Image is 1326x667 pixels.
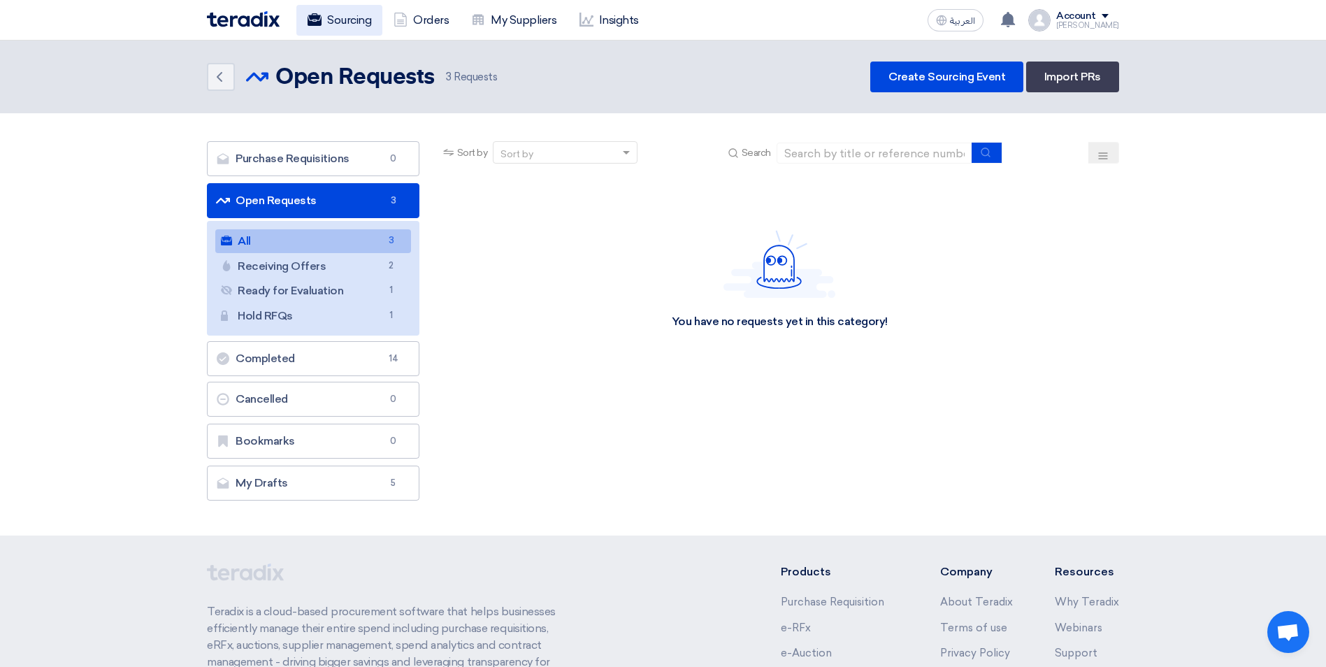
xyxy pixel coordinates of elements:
a: Privacy Policy [940,647,1010,659]
span: 3 [446,71,452,83]
a: Bookmarks0 [207,424,419,459]
a: Cancelled0 [207,382,419,417]
li: Resources [1055,564,1119,580]
a: About Teradix [940,596,1013,608]
a: My Suppliers [460,5,568,36]
a: Orders [382,5,460,36]
a: Support [1055,647,1097,659]
h2: Open Requests [275,64,435,92]
a: Hold RFQs [215,304,411,328]
a: Insights [568,5,650,36]
a: Sourcing [296,5,382,36]
div: Sort by [500,147,533,162]
a: Purchase Requisitions0 [207,141,419,176]
span: العربية [950,16,975,26]
span: 5 [385,476,402,490]
span: 3 [385,194,402,208]
button: العربية [928,9,983,31]
span: 1 [383,308,400,323]
li: Products [781,564,899,580]
img: Hello [723,230,835,298]
span: 3 [383,234,400,248]
img: profile_test.png [1028,9,1051,31]
a: Open Requests3 [207,183,419,218]
a: Import PRs [1026,62,1119,92]
span: 14 [385,352,402,366]
div: You have no requests yet in this category! [672,315,888,329]
a: e-Auction [781,647,832,659]
a: Webinars [1055,622,1102,634]
span: 0 [385,434,402,448]
span: 2 [383,259,400,273]
a: Ready for Evaluation [215,279,411,303]
span: Requests [446,69,498,85]
a: All [215,229,411,253]
span: 0 [385,392,402,406]
span: Search [742,145,771,160]
a: Why Teradix [1055,596,1119,608]
a: Receiving Offers [215,254,411,278]
div: Account [1056,10,1096,22]
a: Completed14 [207,341,419,376]
div: Open chat [1267,611,1309,653]
img: Teradix logo [207,11,280,27]
a: My Drafts5 [207,466,419,501]
a: Purchase Requisition [781,596,884,608]
li: Company [940,564,1013,580]
div: [PERSON_NAME] [1056,22,1119,29]
a: Create Sourcing Event [870,62,1023,92]
span: 1 [383,283,400,298]
a: Terms of use [940,622,1007,634]
span: Sort by [457,145,488,160]
span: 0 [385,152,402,166]
input: Search by title or reference number [777,143,972,164]
a: e-RFx [781,622,811,634]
